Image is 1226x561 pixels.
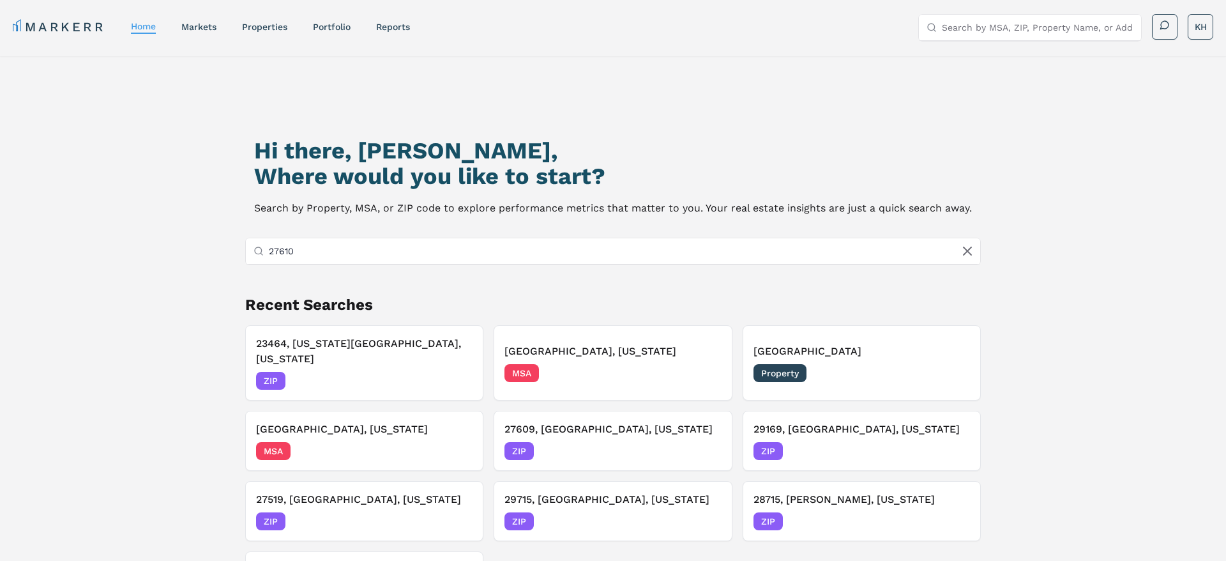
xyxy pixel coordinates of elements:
h3: [GEOGRAPHIC_DATA], [US_STATE] [256,422,473,437]
a: markets [181,22,216,32]
h3: 29715, [GEOGRAPHIC_DATA], [US_STATE] [504,492,721,507]
h3: 29169, [GEOGRAPHIC_DATA], [US_STATE] [753,422,970,437]
span: [DATE] [444,515,473,528]
h2: Where would you like to start? [254,164,972,189]
span: MSA [504,364,539,382]
span: [DATE] [941,515,970,528]
span: ZIP [504,512,534,530]
a: home [131,21,156,31]
span: [DATE] [444,374,473,387]
span: ZIP [256,512,285,530]
h2: Recent Searches [245,295,981,315]
button: 27609, [GEOGRAPHIC_DATA], [US_STATE]ZIP[DATE] [494,411,732,471]
button: [GEOGRAPHIC_DATA], [US_STATE]MSA[DATE] [494,325,732,401]
span: ZIP [256,372,285,390]
h3: 28715, [PERSON_NAME], [US_STATE] [753,492,970,507]
button: KH [1188,14,1213,40]
span: [DATE] [941,367,970,380]
h3: [GEOGRAPHIC_DATA] [753,344,970,359]
h1: Hi there, [PERSON_NAME], [254,138,972,164]
input: Search by MSA, ZIP, Property Name, or Address [942,15,1133,40]
span: [DATE] [693,515,722,528]
span: [DATE] [941,445,970,457]
span: ZIP [753,512,783,530]
span: KH [1195,20,1207,33]
input: Search by MSA, ZIP, Property Name, or Address [269,238,972,264]
button: [GEOGRAPHIC_DATA], [US_STATE]MSA[DATE] [245,411,483,471]
span: MSA [256,442,291,460]
a: reports [376,22,410,32]
button: 29169, [GEOGRAPHIC_DATA], [US_STATE]ZIP[DATE] [743,411,981,471]
h3: 27519, [GEOGRAPHIC_DATA], [US_STATE] [256,492,473,507]
a: Portfolio [313,22,351,32]
h3: [GEOGRAPHIC_DATA], [US_STATE] [504,344,721,359]
span: [DATE] [693,367,722,380]
button: 27519, [GEOGRAPHIC_DATA], [US_STATE]ZIP[DATE] [245,481,483,541]
button: [GEOGRAPHIC_DATA]Property[DATE] [743,325,981,401]
h3: 27609, [GEOGRAPHIC_DATA], [US_STATE] [504,422,721,437]
h3: 23464, [US_STATE][GEOGRAPHIC_DATA], [US_STATE] [256,336,473,367]
button: 29715, [GEOGRAPHIC_DATA], [US_STATE]ZIP[DATE] [494,481,732,541]
button: 23464, [US_STATE][GEOGRAPHIC_DATA], [US_STATE]ZIP[DATE] [245,325,483,401]
span: [DATE] [444,445,473,457]
span: ZIP [504,442,534,460]
button: 28715, [PERSON_NAME], [US_STATE]ZIP[DATE] [743,481,981,541]
p: Search by Property, MSA, or ZIP code to explore performance metrics that matter to you. Your real... [254,199,972,217]
span: Property [753,364,806,382]
a: properties [242,22,287,32]
span: ZIP [753,442,783,460]
span: [DATE] [693,445,722,457]
a: MARKERR [13,18,105,36]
